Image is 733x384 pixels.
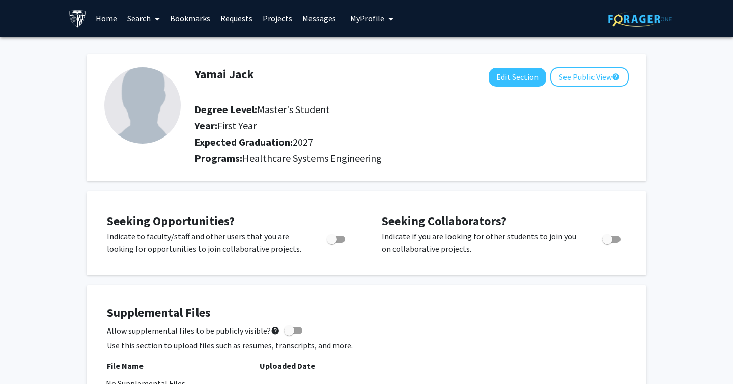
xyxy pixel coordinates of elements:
button: See Public View [550,67,629,87]
h1: Yamai Jack [194,67,254,82]
h2: Expected Graduation: [194,136,541,148]
a: Bookmarks [165,1,215,36]
h2: Programs: [194,152,629,164]
div: Toggle [598,230,626,245]
mat-icon: help [612,71,620,83]
a: Messages [297,1,341,36]
h2: Degree Level: [194,103,541,116]
span: Seeking Opportunities? [107,213,235,229]
p: Use this section to upload files such as resumes, transcripts, and more. [107,339,626,351]
div: Toggle [323,230,351,245]
span: My Profile [350,13,384,23]
span: First Year [217,119,257,132]
span: Healthcare Systems Engineering [242,152,382,164]
b: File Name [107,361,144,371]
p: Indicate to faculty/staff and other users that you are looking for opportunities to join collabor... [107,230,307,255]
a: Search [122,1,165,36]
a: Home [91,1,122,36]
img: Profile Picture [104,67,181,144]
a: Requests [215,1,258,36]
img: Johns Hopkins University Logo [69,10,87,28]
a: Projects [258,1,297,36]
h4: Supplemental Files [107,306,626,320]
h2: Year: [194,120,541,132]
img: ForagerOne Logo [608,11,672,27]
b: Uploaded Date [260,361,315,371]
span: Allow supplemental files to be publicly visible? [107,324,280,337]
mat-icon: help [271,324,280,337]
span: Seeking Collaborators? [382,213,506,229]
span: 2027 [293,135,313,148]
button: Edit Section [489,68,546,87]
span: Master's Student [257,103,330,116]
p: Indicate if you are looking for other students to join you on collaborative projects. [382,230,583,255]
